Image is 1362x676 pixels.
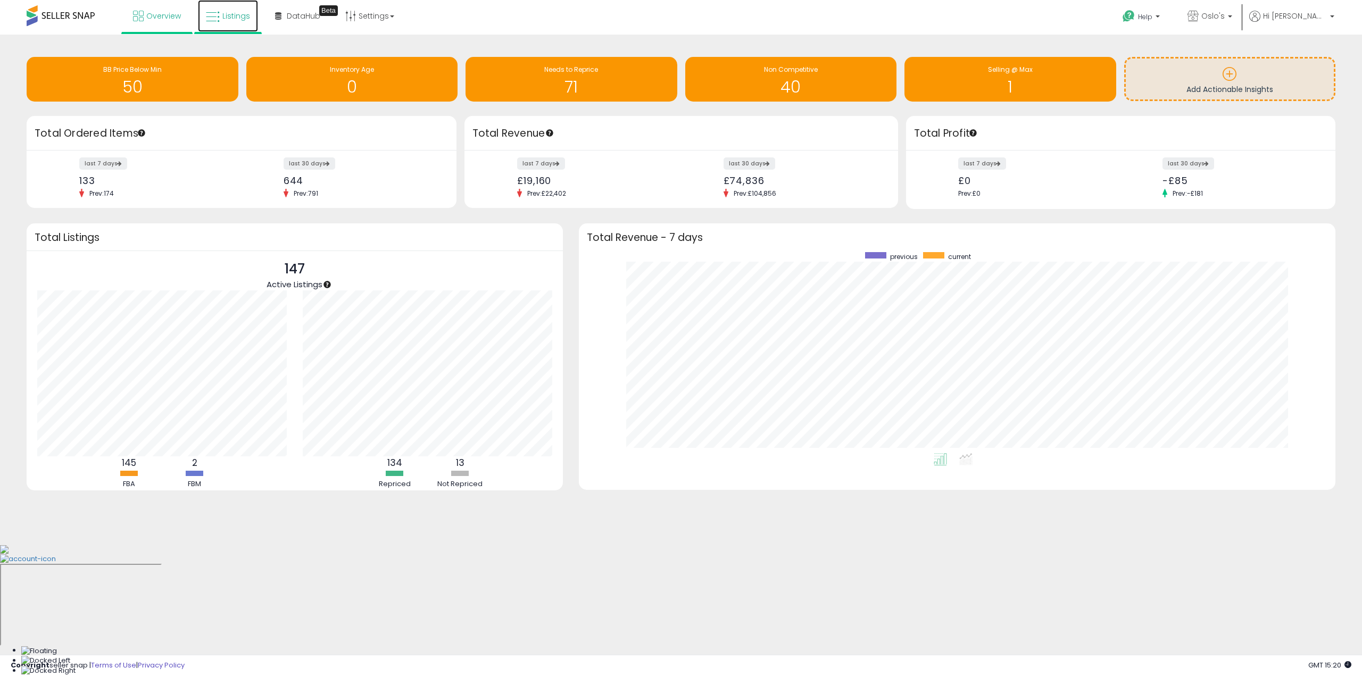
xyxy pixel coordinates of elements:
div: Tooltip anchor [137,128,146,138]
span: Overview [146,11,181,21]
h1: 40 [691,78,892,96]
span: Prev: £0 [958,189,981,198]
span: Prev: 791 [288,189,323,198]
b: 13 [456,456,464,469]
span: Inventory Age [330,65,374,74]
span: Non Competitive [764,65,818,74]
img: Floating [21,646,57,656]
b: 134 [387,456,402,469]
a: BB Price Below Min 50 [27,57,238,102]
a: Add Actionable Insights [1126,59,1334,99]
div: 644 [284,175,438,186]
span: Help [1138,12,1152,21]
b: 2 [192,456,197,469]
span: Hi [PERSON_NAME] [1263,11,1327,21]
div: Repriced [363,479,427,489]
h1: 71 [471,78,672,96]
label: last 30 days [724,157,775,170]
h3: Total Ordered Items [35,126,449,141]
label: last 7 days [958,157,1006,170]
p: 147 [267,259,322,279]
div: 133 [79,175,234,186]
span: previous [890,252,918,261]
span: Selling @ Max [988,65,1033,74]
div: £0 [958,175,1112,186]
img: Docked Right [21,666,76,676]
div: £74,836 [724,175,879,186]
a: Selling @ Max 1 [904,57,1116,102]
span: DataHub [287,11,320,21]
h3: Total Revenue [472,126,890,141]
h1: 0 [252,78,453,96]
h1: 1 [910,78,1111,96]
div: FBA [97,479,161,489]
h3: Total Profit [914,126,1328,141]
span: Prev: -£181 [1167,189,1208,198]
span: Prev: 174 [84,189,119,198]
span: Listings [222,11,250,21]
a: Inventory Age 0 [246,57,458,102]
div: FBM [163,479,227,489]
span: current [948,252,971,261]
label: last 30 days [284,157,335,170]
div: Not Repriced [428,479,492,489]
span: Add Actionable Insights [1186,84,1273,95]
b: 145 [122,456,136,469]
h3: Total Revenue - 7 days [587,233,1328,241]
div: Tooltip anchor [545,128,554,138]
span: Prev: £104,856 [728,189,782,198]
span: Needs to Reprice [544,65,598,74]
span: Active Listings [267,279,322,290]
div: Tooltip anchor [319,5,338,16]
div: Tooltip anchor [968,128,978,138]
label: last 7 days [79,157,127,170]
a: Non Competitive 40 [685,57,897,102]
i: Get Help [1122,10,1135,23]
h3: Total Listings [35,233,555,241]
label: last 30 days [1162,157,1214,170]
img: Docked Left [21,656,70,666]
a: Hi [PERSON_NAME] [1249,11,1334,35]
a: Needs to Reprice 71 [466,57,677,102]
a: Help [1114,2,1170,35]
label: last 7 days [517,157,565,170]
h1: 50 [32,78,233,96]
span: BB Price Below Min [103,65,162,74]
span: Prev: £22,402 [522,189,571,198]
div: Tooltip anchor [322,280,332,289]
div: -£85 [1162,175,1317,186]
div: £19,160 [517,175,673,186]
span: Oslo's [1201,11,1225,21]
